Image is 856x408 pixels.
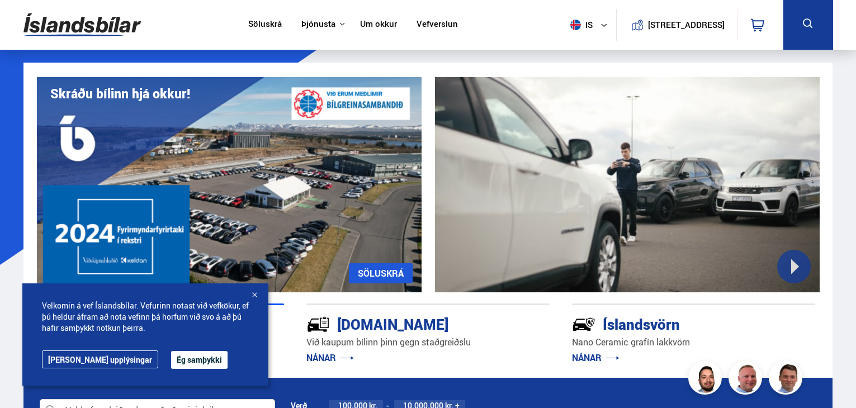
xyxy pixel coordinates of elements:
[306,312,330,336] img: tr5P-W3DuiFaO7aO.svg
[306,314,510,333] div: [DOMAIN_NAME]
[37,77,422,292] img: eKx6w-_Home_640_.png
[572,336,815,349] p: Nano Ceramic grafín lakkvörn
[730,363,764,396] img: siFngHWaQ9KaOqBr.png
[570,20,581,30] img: svg+xml;base64,PHN2ZyB4bWxucz0iaHR0cDovL3d3dy53My5vcmcvMjAwMC9zdmciIHdpZHRoPSI1MTIiIGhlaWdodD0iNT...
[572,314,775,333] div: Íslandsvörn
[171,351,228,369] button: Ég samþykki
[349,263,413,283] a: SÖLUSKRÁ
[417,19,458,31] a: Vefverslun
[572,312,595,336] img: -Svtn6bYgwAsiwNX.svg
[622,9,731,41] a: [STREET_ADDRESS]
[301,19,335,30] button: Þjónusta
[360,19,397,31] a: Um okkur
[306,352,354,364] a: NÁNAR
[42,350,158,368] a: [PERSON_NAME] upplýsingar
[23,7,141,43] img: G0Ugv5HjCgRt.svg
[770,363,804,396] img: FbJEzSuNWCJXmdc-.webp
[566,20,594,30] span: is
[42,300,249,334] span: Velkomin á vef Íslandsbílar. Vefurinn notast við vefkökur, ef þú heldur áfram að nota vefinn þá h...
[652,20,721,30] button: [STREET_ADDRESS]
[690,363,723,396] img: nhp88E3Fdnt1Opn2.png
[572,352,619,364] a: NÁNAR
[248,19,282,31] a: Söluskrá
[50,86,190,101] h1: Skráðu bílinn hjá okkur!
[306,336,550,349] p: Við kaupum bílinn þinn gegn staðgreiðslu
[566,8,616,41] button: is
